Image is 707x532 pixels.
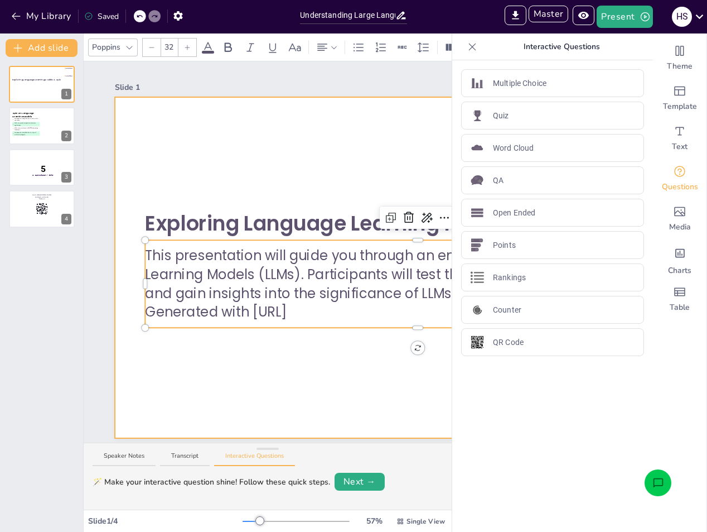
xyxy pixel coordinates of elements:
[41,164,46,174] span: 5
[493,78,546,89] p: Multiple Choice
[668,265,691,276] span: Charts
[84,11,119,22] div: Saved
[32,194,51,200] span: Go to [URL][DOMAIN_NAME] and login with code: hassoun
[481,33,642,60] p: Interactive Questions
[9,107,75,144] div: Quiz on Language Learning ModelsALanguage Learning Models are only used in education.BLLMs can pr...
[61,131,71,141] div: 2
[653,118,706,159] div: Add text boxes
[573,6,597,28] span: Preview Presentation
[13,117,39,121] span: Language Learning Models are only used in education.
[653,239,706,279] div: Add charts and graphs
[6,39,78,57] button: Add slide
[663,101,697,112] span: Template
[335,473,385,491] button: Next →
[9,190,75,227] div: Go to [URL][DOMAIN_NAME] and login with code: hassoun4
[471,271,484,284] img: Rankings icon
[361,515,388,527] div: 57 %
[13,122,39,126] span: LLMs can provide insights into business applications.
[597,6,652,28] button: Present
[300,7,395,23] input: Insert title
[662,181,698,193] span: Questions
[505,6,526,28] span: Export to PowerPoint
[672,7,692,27] div: h s
[653,199,706,239] div: Add images, graphics, shapes or video
[653,38,706,78] div: Change the overall theme
[145,246,690,303] p: This presentation will guide you through an engaging quiz focused on Language Learning Models (LL...
[9,149,75,186] div: 5Countdown - title3
[61,172,71,183] div: 3
[145,210,590,238] strong: Exploring Language Learning Models: A Quiz
[32,173,53,176] span: Countdown - title
[667,61,693,72] span: Theme
[653,78,706,118] div: Add ready made slides
[9,66,75,103] div: Exploring Language Learning Models: A Quizhttps://app.sendsteps.com/image/7b2877fe-6d/0ed7f19d-42...
[61,214,71,224] div: 4
[672,141,687,152] span: Text
[493,175,503,186] p: QA
[493,272,526,284] p: Rankings
[529,6,573,28] span: Enter Master Mode
[493,142,534,154] p: Word Cloud
[115,82,600,93] div: Slide 1
[214,452,295,467] button: Interactive Questions
[471,141,484,155] img: Word Cloud icon
[653,159,706,199] div: Get real-time input from your audience
[442,39,467,56] div: Column Count
[471,336,484,349] img: QR Code icon
[471,174,484,187] img: QA icon
[12,111,33,118] span: Quiz on Language Learning Models
[669,222,691,233] span: Media
[13,132,39,135] span: Language Learning Models are a type of artificial intelligence.
[471,76,484,90] img: Multiple Choice icon
[471,206,484,219] img: Open Ended icon
[160,452,210,467] button: Transcript
[471,303,484,317] img: Counter icon
[90,39,123,55] div: Poppins
[493,304,521,316] p: Counter
[471,109,484,122] img: Quiz icon
[145,303,690,322] p: Generated with [URL]
[672,6,692,28] button: h s
[653,279,706,319] div: Add a table
[88,515,243,527] div: Slide 1 / 4
[13,127,39,130] span: LLMs are not relevant in [DATE] technology landscape.
[61,89,71,99] div: 1
[406,516,445,526] span: Single View
[493,239,516,251] p: Points
[670,302,690,313] span: Table
[93,452,156,467] button: Speaker Notes
[493,207,535,219] p: Open Ended
[493,337,524,348] p: QR Code
[493,110,509,122] p: Quiz
[93,476,330,488] div: 🪄 Make your interactive question shine! Follow these quick steps.
[471,238,484,252] img: Points icon
[529,6,569,22] button: Master
[8,7,76,25] button: My Library
[12,78,61,81] strong: Exploring Language Learning Models: A Quiz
